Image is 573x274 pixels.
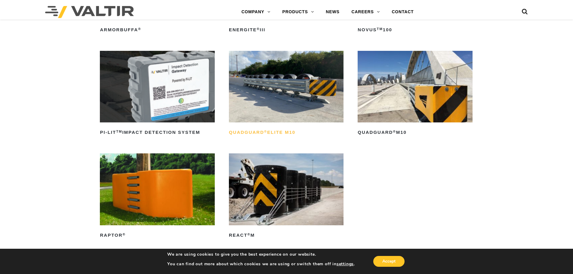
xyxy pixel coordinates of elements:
a: QuadGuard®Elite M10 [229,51,343,137]
sup: ® [123,232,126,236]
p: You can find out more about which cookies we are using or switch them off in . [167,261,355,267]
a: REACT®M [229,153,343,240]
sup: ® [138,27,141,31]
sup: ® [264,130,267,133]
h2: QuadGuard M10 [358,128,472,137]
h2: NOVUS 100 [358,25,472,35]
h2: REACT M [229,231,343,240]
a: CAREERS [346,6,386,18]
sup: ® [257,27,260,31]
a: PI-LITTMImpact Detection System [100,51,214,137]
button: settings [337,261,354,267]
h2: ENERGITE III [229,25,343,35]
a: NEWS [320,6,345,18]
sup: TM [377,27,383,31]
a: PRODUCTS [276,6,320,18]
a: RAPTOR® [100,153,214,240]
sup: ® [393,130,396,133]
a: CONTACT [386,6,420,18]
img: Valtir [45,6,134,18]
a: QuadGuard®M10 [358,51,472,137]
h2: RAPTOR [100,231,214,240]
h2: QuadGuard Elite M10 [229,128,343,137]
h2: ArmorBuffa [100,25,214,35]
h2: PI-LIT Impact Detection System [100,128,214,137]
button: Accept [373,256,405,267]
a: COMPANY [236,6,276,18]
sup: ® [248,232,251,236]
sup: TM [116,130,122,133]
p: We are using cookies to give you the best experience on our website. [167,252,355,257]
